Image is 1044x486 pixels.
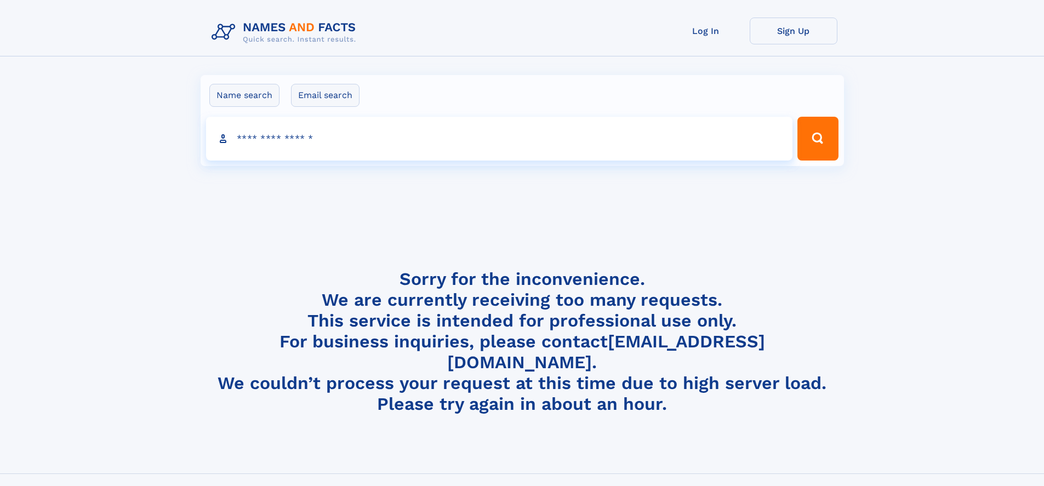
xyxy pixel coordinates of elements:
[662,18,750,44] a: Log In
[447,331,765,373] a: [EMAIL_ADDRESS][DOMAIN_NAME]
[207,268,837,415] h4: Sorry for the inconvenience. We are currently receiving too many requests. This service is intend...
[291,84,360,107] label: Email search
[207,18,365,47] img: Logo Names and Facts
[750,18,837,44] a: Sign Up
[209,84,279,107] label: Name search
[797,117,838,161] button: Search Button
[206,117,793,161] input: search input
